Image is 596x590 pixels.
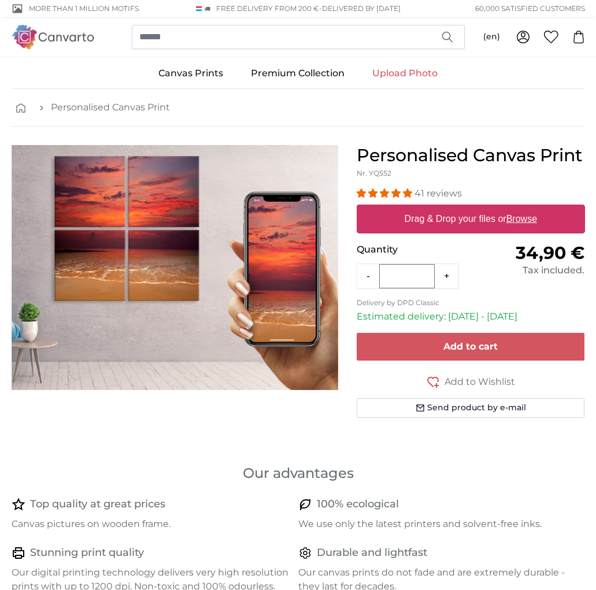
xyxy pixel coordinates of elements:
span: - [319,4,401,13]
p: Delivery by DPD Classic [357,298,585,307]
button: - [357,265,379,288]
p: Estimated delivery: [DATE] - [DATE] [357,310,585,324]
p: Quantity [357,243,471,257]
h1: Personalised Canvas Print [357,145,585,166]
img: Canvarto [12,25,95,49]
div: Tax included. [471,264,584,277]
button: + [435,265,458,288]
span: Add to Wishlist [445,375,515,389]
p: We use only the latest printers and solvent-free inks. [298,517,576,531]
span: 4.98 stars [357,188,414,199]
button: Add to Wishlist [357,374,585,389]
h3: Our advantages [12,464,585,483]
div: 1 of 1 [12,145,338,390]
u: Browse [506,214,537,224]
h4: Stunning print quality [30,545,144,561]
span: Delivered by [DATE] [322,4,401,13]
a: Premium Collection [237,58,358,88]
span: Add to cart [443,341,498,352]
button: Send product by e-mail [357,398,585,418]
span: FREE delivery from 200 € [216,4,319,13]
img: personalised-canvas-print [12,145,338,390]
span: 60,000 satisfied customers [475,3,585,14]
button: (en) [474,27,509,47]
span: More than 1 million motifs [29,3,139,14]
span: 41 reviews [414,188,462,199]
span: Nr. YQ552 [357,169,391,177]
nav: breadcrumbs [12,89,585,127]
h4: Durable and lightfast [317,545,427,561]
h4: Top quality at great prices [30,496,165,513]
span: 34,90 € [516,242,584,264]
img: Luxembourg [196,6,202,11]
a: Personalised Canvas Print [51,101,170,114]
h4: 100% ecological [317,496,399,513]
button: Add to cart [357,333,585,361]
a: Upload Photo [358,58,451,88]
p: Canvas pictures on wooden frame. [12,517,289,531]
label: Drag & Drop your files or [399,207,541,231]
a: Canvas Prints [145,58,237,88]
